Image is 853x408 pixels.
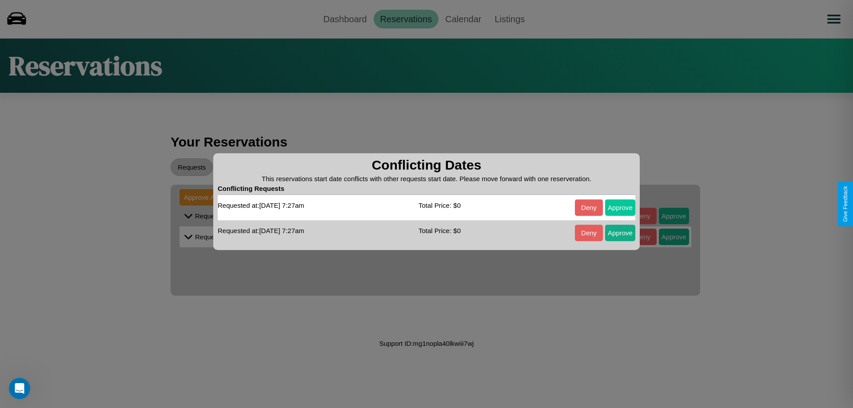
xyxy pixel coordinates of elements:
iframe: Intercom live chat [9,378,30,399]
button: Approve [605,225,635,241]
button: Approve [605,199,635,216]
p: Total Price: $ 0 [419,225,461,237]
h4: Conflicting Requests [218,185,635,195]
button: Deny [575,225,603,241]
p: Total Price: $ 0 [419,199,461,211]
p: Requested at: [DATE] 7:27am [218,225,304,237]
h3: Conflicting Dates [218,158,635,173]
div: Give Feedback [842,186,849,222]
button: Deny [575,199,603,216]
p: This reservations start date conflicts with other requests start date. Please move forward with o... [218,173,635,185]
p: Requested at: [DATE] 7:27am [218,199,304,211]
